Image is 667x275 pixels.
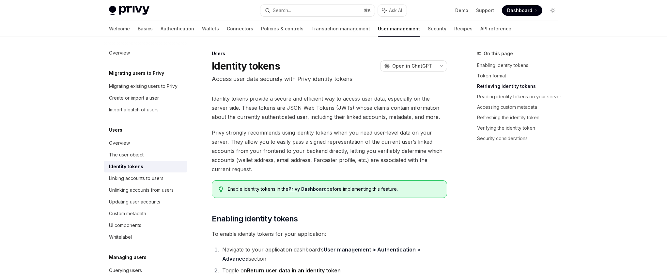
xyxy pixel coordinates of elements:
[109,198,160,206] div: Updating user accounts
[109,139,130,147] div: Overview
[109,6,149,15] img: light logo
[104,172,187,184] a: Linking accounts to users
[212,214,298,224] span: Enabling identity tokens
[502,5,542,16] a: Dashboard
[109,174,163,182] div: Linking accounts to users
[109,126,122,134] h5: Users
[104,104,187,116] a: Import a batch of users
[247,267,341,274] strong: Return user data in an identity token
[288,186,327,192] a: Privy Dashboard
[311,21,370,37] a: Transaction management
[138,21,153,37] a: Basics
[109,94,159,102] div: Create or import a user
[220,245,447,263] li: Navigate to your application dashboard’s section
[109,49,130,57] div: Overview
[212,60,280,72] h1: Identity tokens
[477,81,563,91] a: Retrieving identity tokens
[212,229,447,238] span: To enable identity tokens for your application:
[548,5,558,16] button: Toggle dark mode
[104,161,187,172] a: Identity tokens
[104,47,187,59] a: Overview
[477,112,563,123] a: Refreshing the identity token
[161,21,194,37] a: Authentication
[454,21,473,37] a: Recipes
[428,21,446,37] a: Security
[109,253,147,261] h5: Managing users
[212,74,447,84] p: Access user data securely with Privy identity tokens
[378,21,420,37] a: User management
[392,63,432,69] span: Open in ChatGPT
[109,221,141,229] div: UI components
[227,21,253,37] a: Connectors
[109,82,178,90] div: Migrating existing users to Privy
[104,184,187,196] a: Unlinking accounts from users
[260,5,375,16] button: Search...⌘K
[380,60,436,72] button: Open in ChatGPT
[455,7,468,14] a: Demo
[477,60,563,71] a: Enabling identity tokens
[104,92,187,104] a: Create or import a user
[476,7,494,14] a: Support
[109,186,174,194] div: Unlinking accounts from users
[378,5,407,16] button: Ask AI
[109,21,130,37] a: Welcome
[109,106,159,114] div: Import a batch of users
[480,21,511,37] a: API reference
[104,137,187,149] a: Overview
[484,50,513,57] span: On this page
[228,186,440,192] span: Enable identity tokens in the before implementing this feature.
[477,133,563,144] a: Security considerations
[507,7,532,14] span: Dashboard
[202,21,219,37] a: Wallets
[104,219,187,231] a: UI components
[364,8,371,13] span: ⌘ K
[477,123,563,133] a: Verifying the identity token
[477,102,563,112] a: Accessing custom metadata
[212,50,447,57] div: Users
[212,128,447,174] span: Privy strongly recommends using identity tokens when you need user-level data on your server. The...
[104,208,187,219] a: Custom metadata
[109,267,142,274] div: Querying users
[477,91,563,102] a: Reading identity tokens on your server
[220,266,447,275] li: Toggle on
[212,94,447,121] span: Identity tokens provide a secure and efficient way to access user data, especially on the server ...
[104,149,187,161] a: The user object
[219,186,223,192] svg: Tip
[109,151,144,159] div: The user object
[261,21,303,37] a: Policies & controls
[109,69,164,77] h5: Migrating users to Privy
[104,80,187,92] a: Migrating existing users to Privy
[477,71,563,81] a: Token format
[104,196,187,208] a: Updating user accounts
[109,233,132,241] div: Whitelabel
[104,231,187,243] a: Whitelabel
[109,163,143,170] div: Identity tokens
[109,210,146,218] div: Custom metadata
[389,7,402,14] span: Ask AI
[273,7,291,14] div: Search...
